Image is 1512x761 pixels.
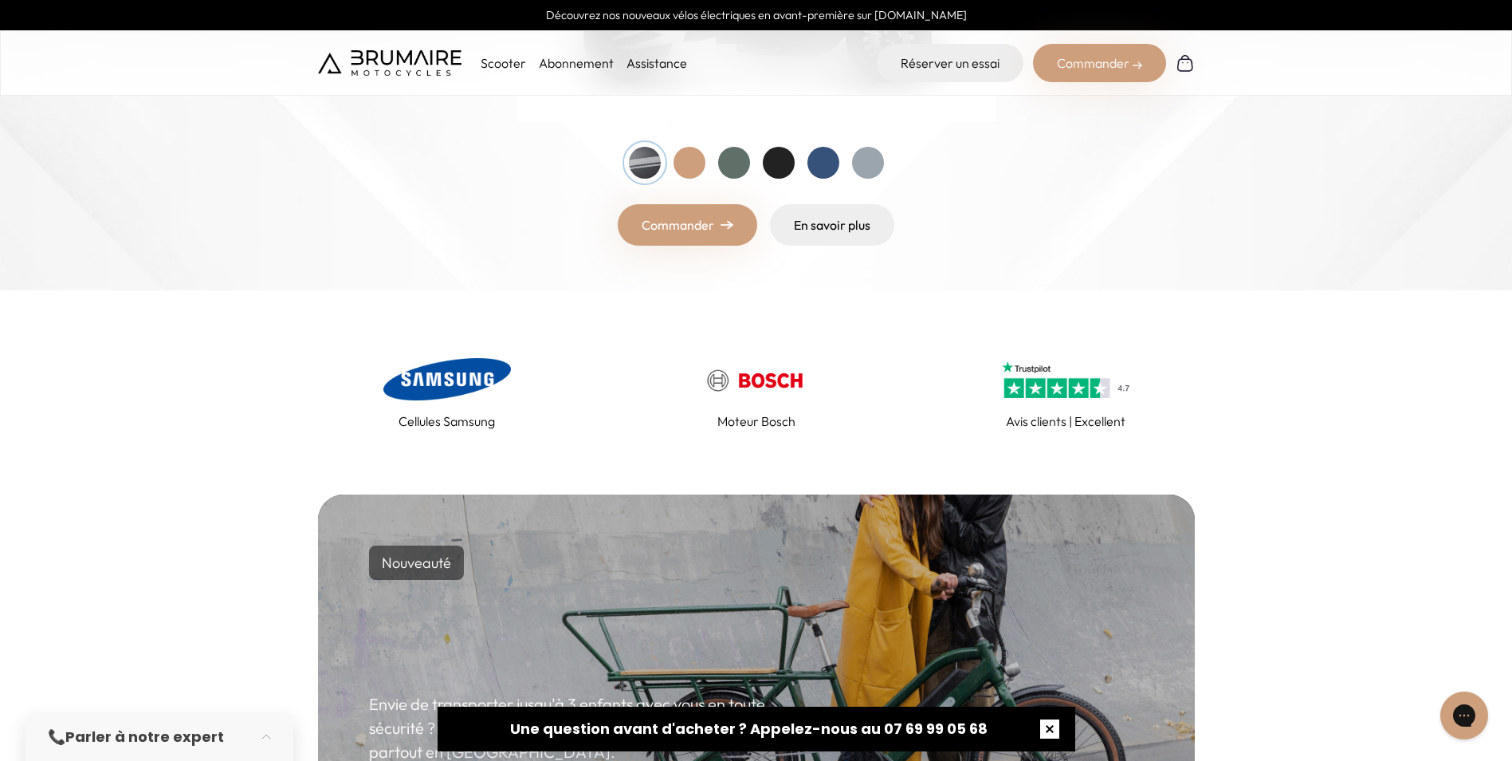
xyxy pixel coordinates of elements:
[770,204,894,246] a: En savoir plus
[1133,61,1142,70] img: right-arrow-2.png
[369,546,464,580] p: Nouveauté
[721,220,733,230] img: right-arrow.png
[627,354,886,431] a: Moteur Bosch
[481,53,526,73] p: Scooter
[717,412,795,431] p: Moteur Bosch
[618,204,757,246] a: Commander
[626,55,687,71] a: Assistance
[1033,44,1166,82] div: Commander
[1432,686,1496,745] iframe: Gorgias live chat messenger
[318,354,576,431] a: Cellules Samsung
[539,55,614,71] a: Abonnement
[1176,53,1195,73] img: Panier
[877,44,1023,82] a: Réserver un essai
[318,50,461,76] img: Brumaire Motocycles
[937,354,1195,431] a: Avis clients | Excellent
[1006,412,1125,431] p: Avis clients | Excellent
[399,412,495,431] p: Cellules Samsung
